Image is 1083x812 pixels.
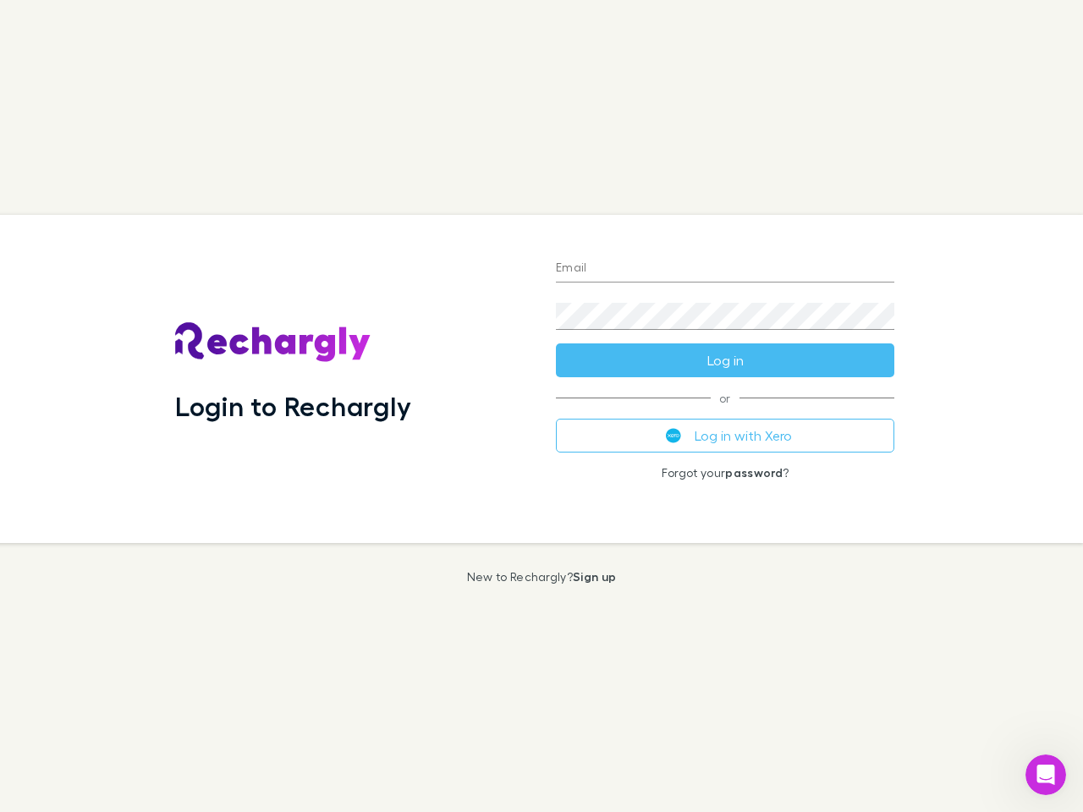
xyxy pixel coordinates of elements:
button: Log in [556,343,894,377]
span: or [556,398,894,398]
img: Rechargly's Logo [175,322,371,363]
h1: Login to Rechargly [175,390,411,422]
a: password [725,465,783,480]
button: Log in with Xero [556,419,894,453]
iframe: Intercom live chat [1025,754,1066,795]
a: Sign up [573,569,616,584]
img: Xero's logo [666,428,681,443]
p: New to Rechargly? [467,570,617,584]
p: Forgot your ? [556,466,894,480]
